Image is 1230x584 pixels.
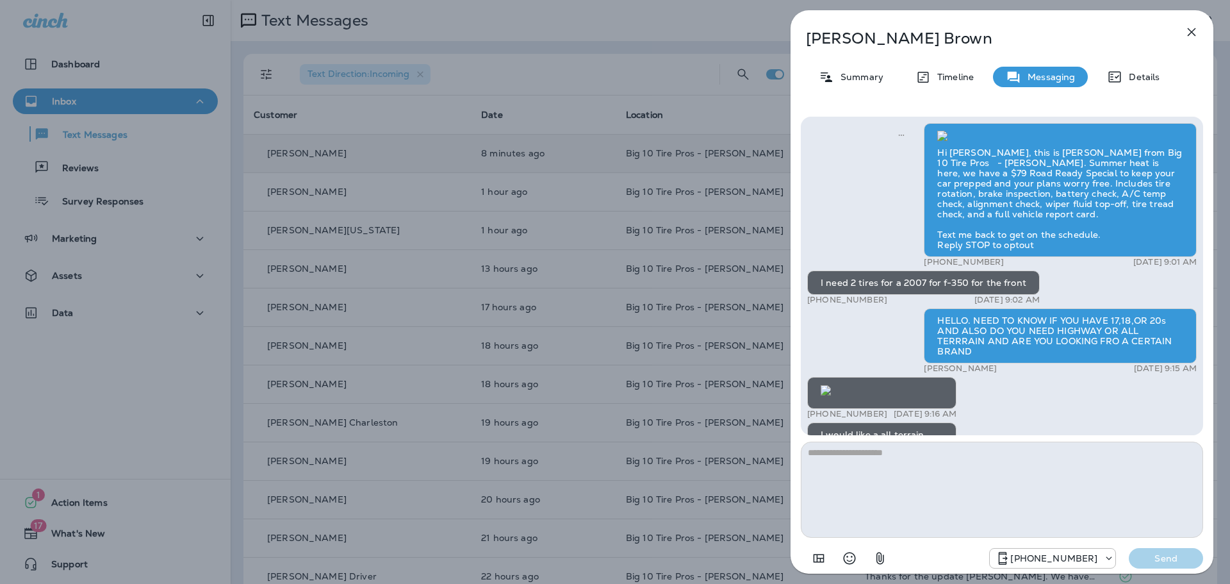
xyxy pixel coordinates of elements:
[821,385,831,396] img: twilio-download
[806,546,832,571] button: Add in a premade template
[1010,553,1097,563] p: [PHONE_NUMBER]
[924,363,997,374] p: [PERSON_NAME]
[1021,72,1075,82] p: Messaging
[924,308,1197,363] div: HELLO. NEED TO KNOW IF YOU HAVE 17,18,OR 20s AND ALSO DO YOU NEED HIGHWAY OR ALL TERRRAIN AND ARE...
[837,546,862,571] button: Select an emoji
[1122,72,1160,82] p: Details
[807,295,887,305] p: [PHONE_NUMBER]
[974,295,1040,305] p: [DATE] 9:02 AM
[807,422,956,447] div: I would like a all terrain
[1133,257,1197,267] p: [DATE] 9:01 AM
[924,123,1197,258] div: Hi [PERSON_NAME], this is [PERSON_NAME] from Big 10 Tire Pros - [PERSON_NAME]. Summer heat is her...
[894,409,956,419] p: [DATE] 9:16 AM
[806,29,1156,47] p: [PERSON_NAME] Brown
[931,72,974,82] p: Timeline
[924,257,1004,267] p: [PHONE_NUMBER]
[807,409,887,419] p: [PHONE_NUMBER]
[937,131,947,141] img: twilio-download
[834,72,883,82] p: Summary
[1134,363,1197,374] p: [DATE] 9:15 AM
[990,551,1115,566] div: +1 (601) 808-4206
[898,129,905,140] span: Sent
[807,271,1040,295] div: I need 2 tires for a 2007 for f-350 for the front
